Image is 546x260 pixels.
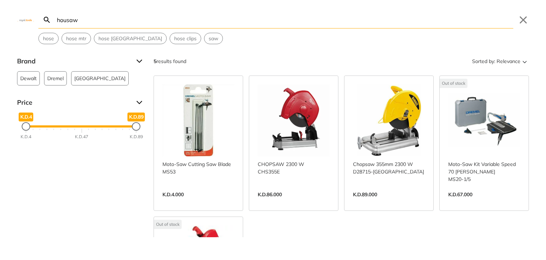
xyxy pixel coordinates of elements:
[132,122,140,131] div: Maximum Price
[47,72,64,85] span: Dremel
[21,134,31,140] div: K.D.4
[17,18,34,21] img: Close
[55,11,513,28] input: Search…
[17,71,40,85] button: Dewalt
[38,33,59,44] div: Suggestion: hose
[130,134,143,140] div: K.D.89
[204,33,223,44] div: Suggestion: saw
[497,56,520,67] span: Relevance
[154,220,182,229] div: Out of stock
[61,33,91,44] div: Suggestion: hose mtr
[98,35,162,42] span: hose [GEOGRAPHIC_DATA]
[22,122,30,131] div: Minimum Price
[170,33,201,44] div: Suggestion: hose clips
[209,35,218,42] span: saw
[74,72,125,85] span: [GEOGRAPHIC_DATA]
[154,58,156,64] strong: 5
[43,16,51,24] svg: Search
[154,56,186,67] div: results found
[174,35,197,42] span: hose clips
[170,33,201,44] button: Select suggestion: hose clips
[39,33,58,44] button: Select suggestion: hose
[62,33,91,44] button: Select suggestion: hose mtr
[75,134,88,140] div: K.D.47
[94,33,166,44] button: Select suggestion: hose italy
[204,33,223,44] button: Select suggestion: saw
[520,57,529,66] svg: Sort
[20,72,37,85] span: Dewalt
[440,79,467,88] div: Out of stock
[94,33,167,44] div: Suggestion: hose italy
[44,71,67,85] button: Dremel
[471,56,529,67] button: Sorted by:Relevance Sort
[17,56,131,67] span: Brand
[71,71,129,85] button: [GEOGRAPHIC_DATA]
[43,35,54,42] span: hose
[17,97,131,108] span: Price
[518,14,529,26] button: Close
[66,35,86,42] span: hose mtr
